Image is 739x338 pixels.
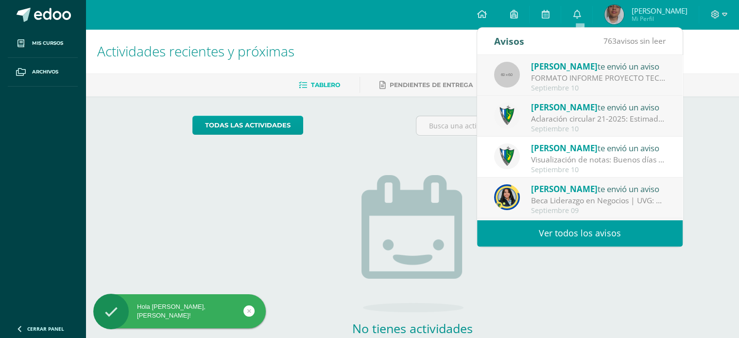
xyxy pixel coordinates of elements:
span: Mi Perfil [631,15,687,23]
span: avisos sin leer [603,36,666,46]
div: Visualización de notas: Buenos días estimados padres y estudiantes, es un gusto saludarlos. Por e... [531,154,666,165]
img: 9f174a157161b4ddbe12118a61fed988.png [494,143,520,169]
a: todas las Actividades [192,116,303,135]
img: 60x60 [494,62,520,88]
div: Septiembre 10 [531,166,666,174]
div: FORMATO INFORME PROYECTO TECNOLÓGICO: Alumnos Graduandos: Por este medio se adjunta el formato en... [531,72,666,84]
div: Beca Liderazgo en Negocios | UVG: Gusto en saludarlos chicos, que estén brillando en su práctica.... [531,195,666,206]
h2: No tienes actividades [315,320,510,337]
span: Mis cursos [32,39,63,47]
div: te envió un aviso [531,182,666,195]
div: te envió un aviso [531,60,666,72]
div: te envió un aviso [531,101,666,113]
a: Archivos [8,58,78,87]
a: Pendientes de entrega [379,77,473,93]
span: Cerrar panel [27,325,64,332]
span: Pendientes de entrega [390,81,473,89]
span: [PERSON_NAME] [531,142,598,154]
span: Actividades recientes y próximas [97,42,294,60]
img: 9f174a157161b4ddbe12118a61fed988.png [494,103,520,128]
div: Hola [PERSON_NAME], [PERSON_NAME]! [93,302,266,320]
span: Tablero [311,81,340,89]
img: fc63e434235061f742c34abe40ed7be4.png [604,5,624,24]
img: 9385da7c0ece523bc67fca2554c96817.png [494,184,520,210]
div: Septiembre 10 [531,84,666,92]
div: Aclaración circular 21-2025: Estimados padres y estudiantes, es un gusto saludarlos. Únicamente c... [531,113,666,125]
div: Septiembre 10 [531,125,666,133]
input: Busca una actividad próxima aquí... [416,116,632,135]
a: Mis cursos [8,29,78,58]
img: no_activities.png [361,175,464,312]
a: Tablero [299,77,340,93]
span: Archivos [32,68,58,76]
span: [PERSON_NAME] [631,6,687,16]
span: 763 [603,36,617,46]
div: te envió un aviso [531,142,666,154]
span: [PERSON_NAME] [531,61,598,72]
span: [PERSON_NAME] [531,102,598,113]
span: [PERSON_NAME] [531,183,598,195]
div: Avisos [494,28,524,54]
div: Septiembre 09 [531,207,666,215]
a: Ver todos los avisos [477,220,683,247]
